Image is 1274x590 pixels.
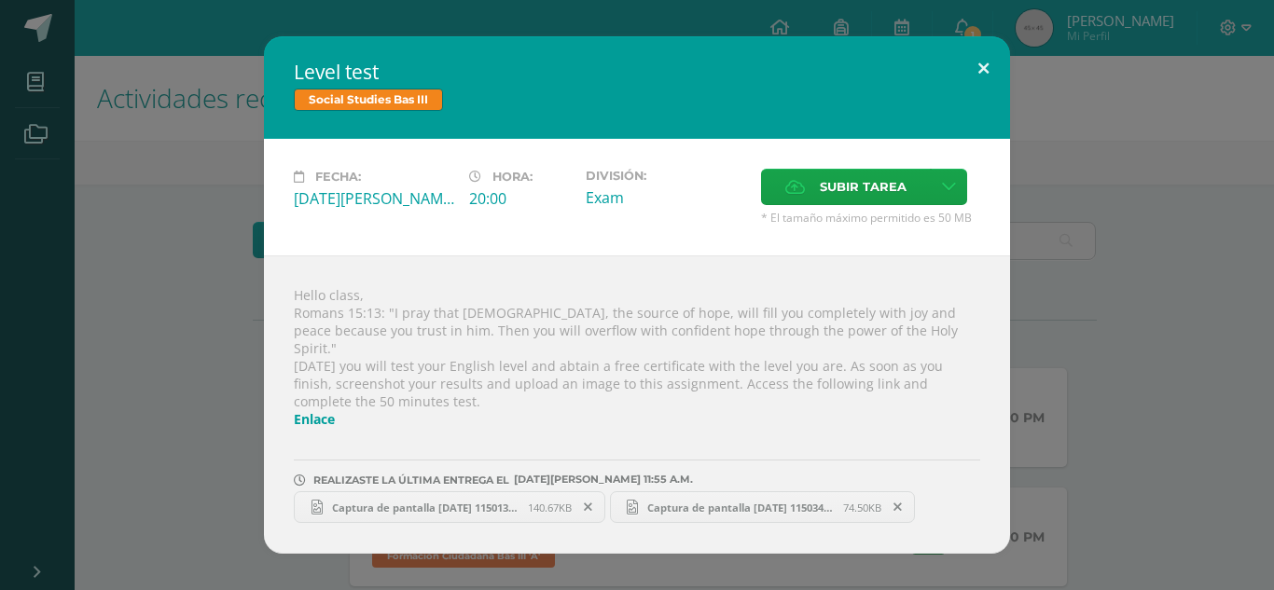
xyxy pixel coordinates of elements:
div: Exam [586,187,746,208]
button: Close (Esc) [957,36,1010,100]
span: [DATE][PERSON_NAME] 11:55 A.M. [509,479,693,480]
span: Fecha: [315,170,361,184]
div: 20:00 [469,188,571,209]
a: Captura de pantalla [DATE] 115013.png 140.67KB [294,491,605,523]
h2: Level test [294,59,980,85]
label: División: [586,169,746,183]
span: * El tamaño máximo permitido es 50 MB [761,210,980,226]
span: Remover entrega [882,497,914,517]
div: Hello class, Romans 15:13: "I pray that [DEMOGRAPHIC_DATA], the source of hope, will fill you com... [264,255,1010,554]
a: Captura de pantalla [DATE] 115034.png 74.50KB [610,491,916,523]
span: Captura de pantalla [DATE] 115034.png [638,501,843,515]
span: 74.50KB [843,501,881,515]
span: Remover entrega [573,497,604,517]
span: 140.67KB [528,501,572,515]
span: Captura de pantalla [DATE] 115013.png [323,501,528,515]
span: Hora: [492,170,533,184]
span: Subir tarea [820,170,907,204]
div: [DATE][PERSON_NAME] [294,188,454,209]
a: Enlace [294,410,335,428]
span: Social Studies Bas III [294,89,443,111]
span: REALIZASTE LA ÚLTIMA ENTREGA EL [313,473,509,487]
